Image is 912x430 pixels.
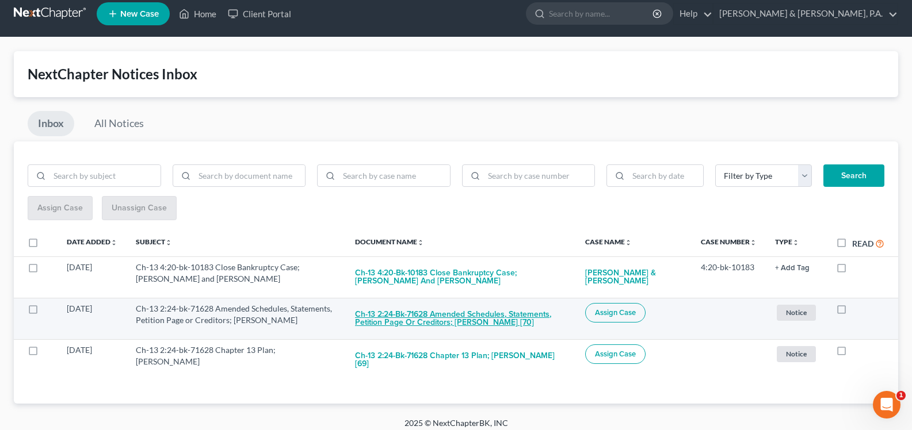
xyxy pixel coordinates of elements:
[792,239,799,246] i: unfold_more
[355,237,424,246] a: Document Nameunfold_more
[852,237,873,249] label: Read
[355,262,567,293] button: Ch-13 4:20-bk-10183 Close Bankruptcy Case; [PERSON_NAME] and [PERSON_NAME]
[896,391,906,400] span: 1
[674,3,712,24] a: Help
[127,298,346,339] td: Ch-13 2:24-bk-71628 Amended Schedules, Statements, Petition Page or Creditors; [PERSON_NAME]
[692,256,766,298] td: 4:20-bk-10183
[775,303,818,322] a: Notice
[127,256,346,298] td: Ch-13 4:20-bk-10183 Close Bankruptcy Case; [PERSON_NAME] and [PERSON_NAME]
[49,165,161,187] input: Search by subject
[58,256,127,298] td: [DATE]
[775,264,810,272] button: + Add Tag
[222,3,297,24] a: Client Portal
[585,303,646,322] button: Assign Case
[595,350,636,359] span: Assign Case
[777,305,816,320] span: Notice
[28,111,74,136] a: Inbox
[549,3,654,24] input: Search by name...
[67,237,117,246] a: Date Addedunfold_more
[120,10,159,18] span: New Case
[194,165,306,187] input: Search by document name
[585,344,646,364] button: Assign Case
[777,346,816,362] span: Notice
[750,239,757,246] i: unfold_more
[625,239,632,246] i: unfold_more
[110,239,117,246] i: unfold_more
[339,165,450,187] input: Search by case name
[173,3,222,24] a: Home
[873,391,900,419] iframe: Intercom live chat
[484,165,595,187] input: Search by case number
[713,3,898,24] a: [PERSON_NAME] & [PERSON_NAME], P.A.
[595,308,636,317] span: Assign Case
[58,298,127,339] td: [DATE]
[165,239,172,246] i: unfold_more
[585,237,632,246] a: Case Nameunfold_more
[585,262,682,293] a: [PERSON_NAME] & [PERSON_NAME]
[701,237,757,246] a: Case Numberunfold_more
[136,237,172,246] a: Subjectunfold_more
[775,262,818,273] a: + Add Tag
[127,339,346,381] td: Ch-13 2:24-bk-71628 Chapter 13 Plan; [PERSON_NAME]
[84,111,154,136] a: All Notices
[355,344,567,375] button: Ch-13 2:24-bk-71628 Chapter 13 Plan; [PERSON_NAME] [69]
[775,344,818,363] a: Notice
[28,65,884,83] div: NextChapter Notices Inbox
[355,303,567,334] button: Ch-13 2:24-bk-71628 Amended Schedules, Statements, Petition Page or Creditors; [PERSON_NAME] [70]
[775,237,799,246] a: Typeunfold_more
[417,239,424,246] i: unfold_more
[58,339,127,381] td: [DATE]
[823,164,884,187] button: Search
[628,165,703,187] input: Search by date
